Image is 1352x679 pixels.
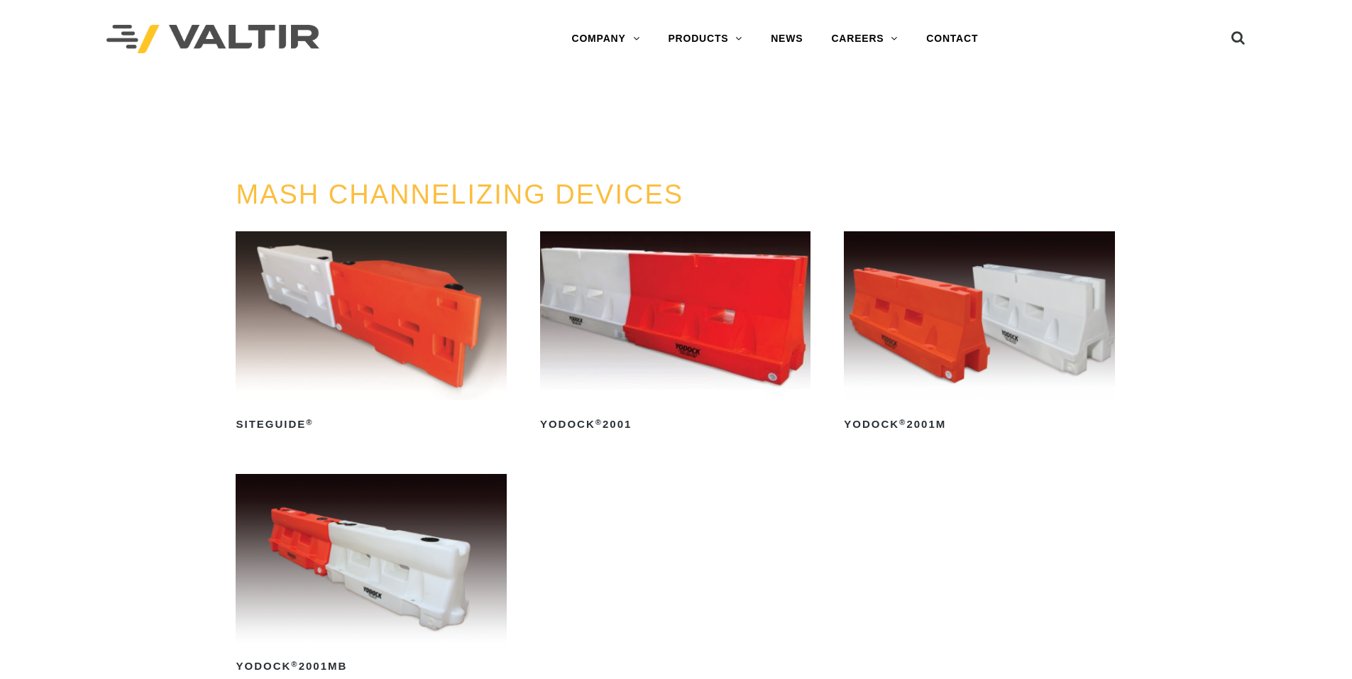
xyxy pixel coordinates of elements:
sup: ® [306,418,313,426]
a: CAREERS [817,25,912,53]
a: NEWS [757,25,817,53]
img: Valtir [106,25,319,54]
img: Yodock 2001 Water Filled Barrier and Barricade [540,231,810,400]
sup: ® [291,660,298,668]
a: Yodock®2001M [844,231,1114,436]
a: SiteGuide® [236,231,506,436]
a: PRODUCTS [654,25,757,53]
a: Yodock®2001 [540,231,810,436]
a: MASH CHANNELIZING DEVICES [236,180,683,209]
a: COMPANY [557,25,654,53]
a: Yodock®2001MB [236,474,506,678]
sup: ® [595,418,603,426]
h2: Yodock 2001MB [236,656,506,678]
a: CONTACT [912,25,992,53]
h2: Yodock 2001M [844,413,1114,436]
sup: ® [899,418,906,426]
h2: Yodock 2001 [540,413,810,436]
h2: SiteGuide [236,413,506,436]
